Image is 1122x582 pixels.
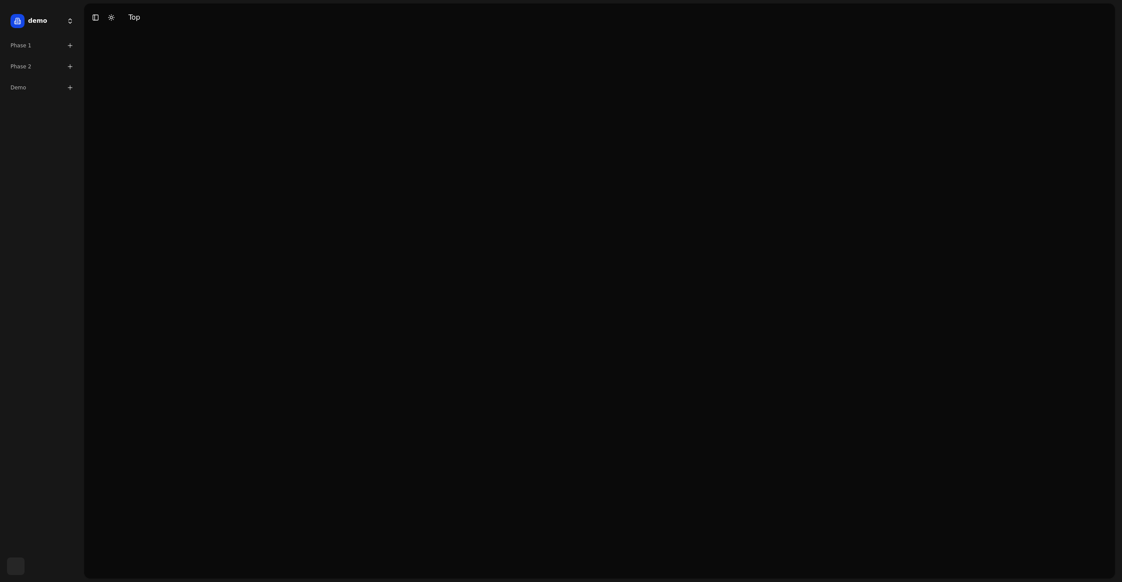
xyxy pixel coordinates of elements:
[7,60,77,74] div: Phase 2
[128,12,140,23] div: Top
[28,17,63,25] span: demo
[89,11,102,24] button: Toggle Sidebar
[7,39,77,53] div: Phase 1
[7,11,77,32] button: demo
[105,11,117,24] button: Toggle Dark Mode
[7,81,77,95] div: Demo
